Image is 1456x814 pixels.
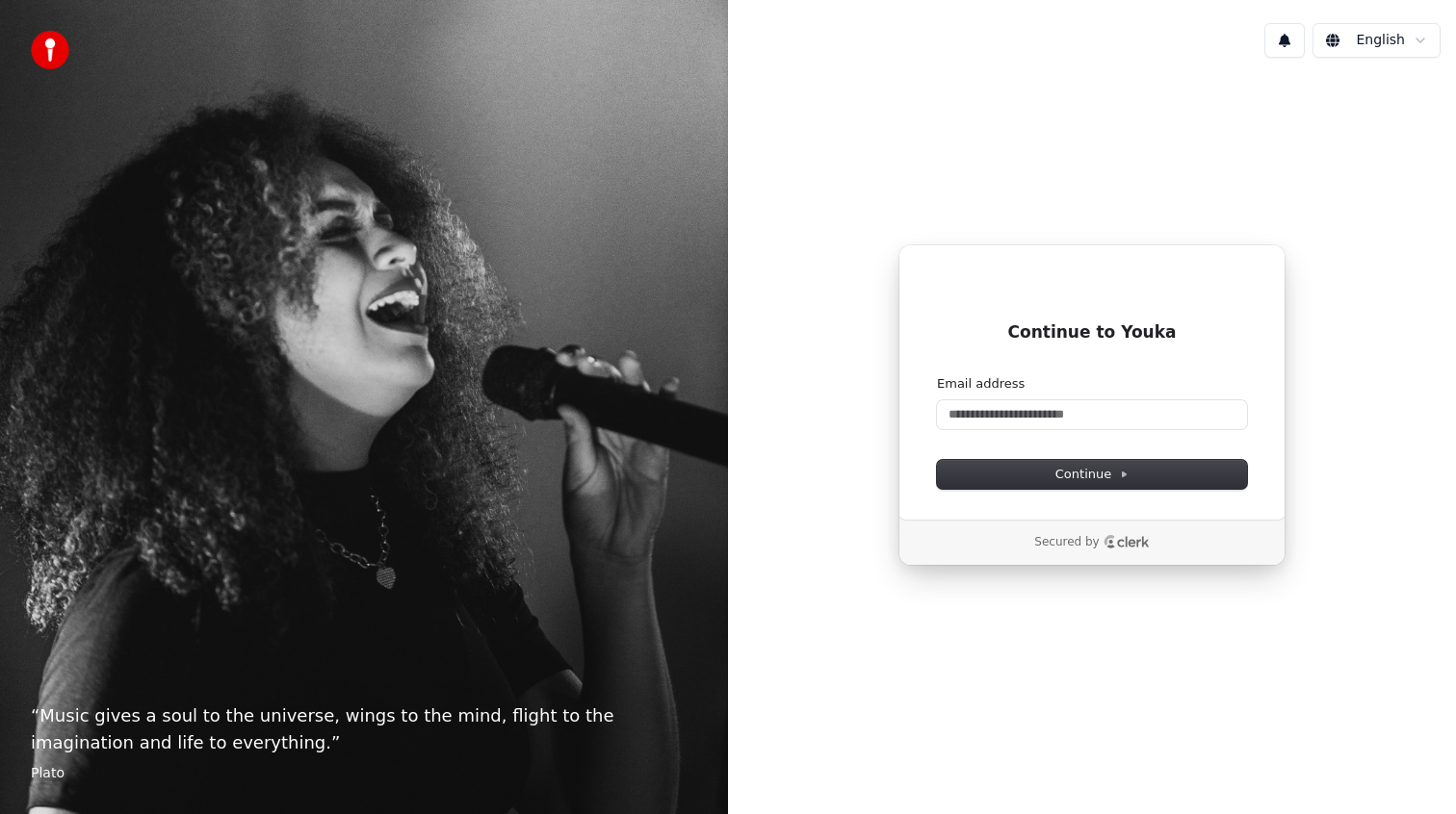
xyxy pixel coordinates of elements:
footer: Plato [31,764,697,783]
button: Continue [937,460,1247,489]
p: “ Music gives a soul to the universe, wings to the mind, flight to the imagination and life to ev... [31,702,697,756]
h1: Continue to Youka [937,321,1247,344]
label: Email address [937,375,1025,393]
a: Clerk logo [1104,535,1150,548]
p: Secured by [1034,535,1099,550]
img: youka [31,31,69,69]
span: Continue [1055,466,1129,483]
